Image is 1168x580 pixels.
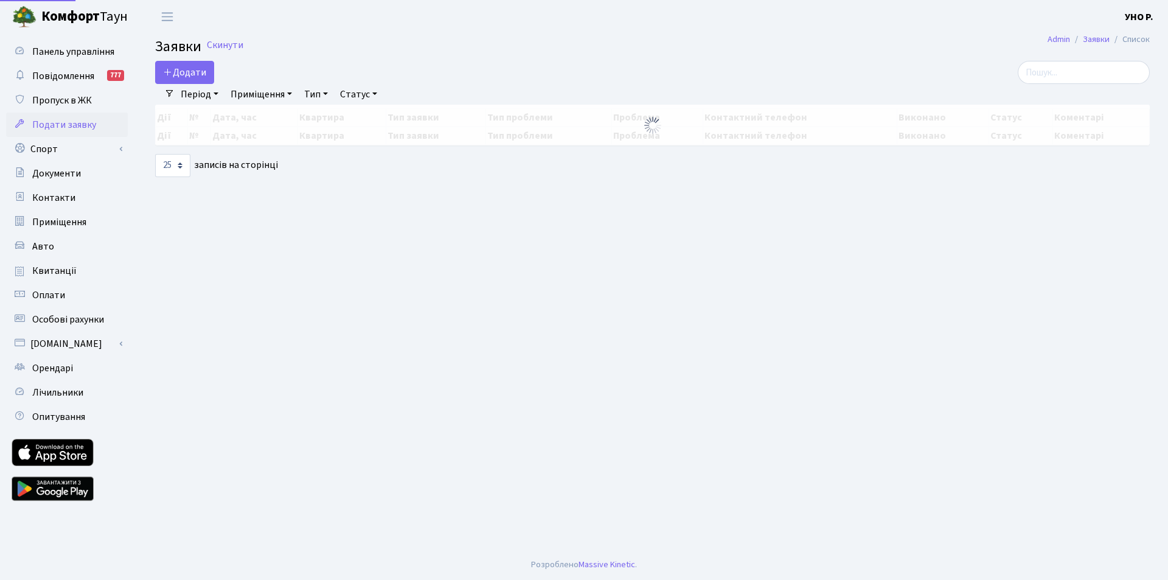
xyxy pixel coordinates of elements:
input: Пошук... [1018,61,1150,84]
a: Пропуск в ЖК [6,88,128,113]
a: Лічильники [6,380,128,405]
span: Пропуск в ЖК [32,94,92,107]
button: Переключити навігацію [152,7,182,27]
a: Подати заявку [6,113,128,137]
a: Приміщення [226,84,297,105]
a: Приміщення [6,210,128,234]
a: Орендарі [6,356,128,380]
nav: breadcrumb [1029,27,1168,52]
div: Розроблено . [531,558,637,571]
a: Скинути [207,40,243,51]
a: Опитування [6,405,128,429]
a: Оплати [6,283,128,307]
label: записів на сторінці [155,154,278,177]
a: Документи [6,161,128,186]
span: Квитанції [32,264,77,278]
a: Спорт [6,137,128,161]
a: Контакти [6,186,128,210]
span: Заявки [155,36,201,57]
a: Додати [155,61,214,84]
a: Панель управління [6,40,128,64]
span: Панель управління [32,45,114,58]
span: Контакти [32,191,75,204]
a: Повідомлення777 [6,64,128,88]
span: Приміщення [32,215,86,229]
span: Таун [41,7,128,27]
span: Особові рахунки [32,313,104,326]
a: Статус [335,84,382,105]
a: Квитанції [6,259,128,283]
a: [DOMAIN_NAME] [6,332,128,356]
span: Повідомлення [32,69,94,83]
a: Admin [1048,33,1070,46]
a: Massive Kinetic [579,558,635,571]
li: Список [1110,33,1150,46]
div: 777 [107,70,124,81]
select: записів на сторінці [155,154,190,177]
a: Авто [6,234,128,259]
b: Комфорт [41,7,100,26]
span: Лічильники [32,386,83,399]
span: Авто [32,240,54,253]
a: Тип [299,84,333,105]
a: Період [176,84,223,105]
a: УНО Р. [1125,10,1153,24]
span: Опитування [32,410,85,424]
span: Подати заявку [32,118,96,131]
a: Особові рахунки [6,307,128,332]
span: Документи [32,167,81,180]
a: Заявки [1083,33,1110,46]
img: Обробка... [643,116,662,135]
span: Оплати [32,288,65,302]
span: Додати [163,66,206,79]
img: logo.png [12,5,36,29]
span: Орендарі [32,362,73,375]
